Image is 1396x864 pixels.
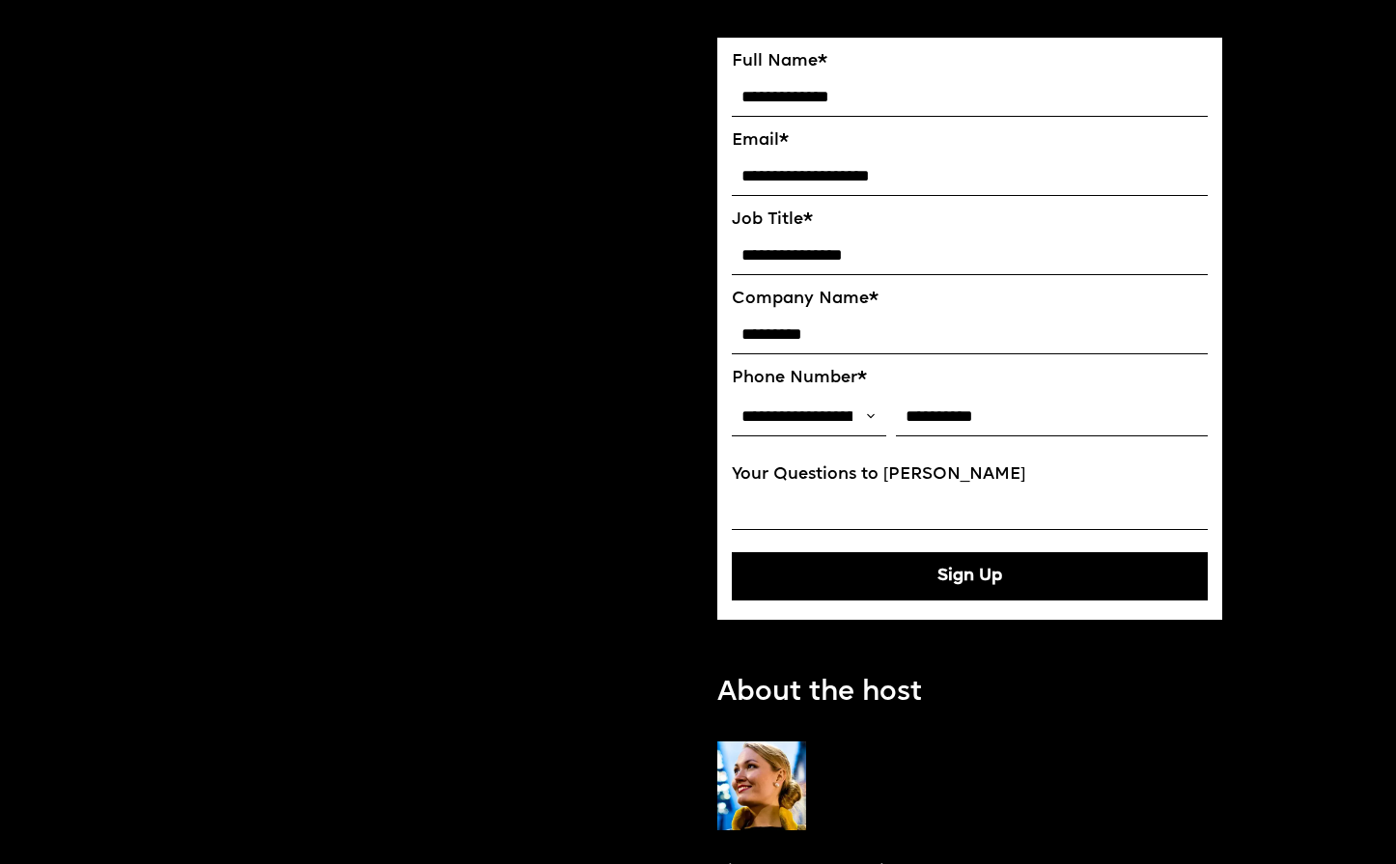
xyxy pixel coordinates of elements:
label: Job Title [732,210,1208,231]
label: Your Questions to [PERSON_NAME] [732,465,1208,486]
button: Sign Up [732,552,1208,600]
label: Company Name [732,290,1208,310]
label: Full Name [732,52,1208,72]
p: About the host [717,672,922,713]
label: Email [732,131,1208,152]
label: Phone Number [732,369,1208,389]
